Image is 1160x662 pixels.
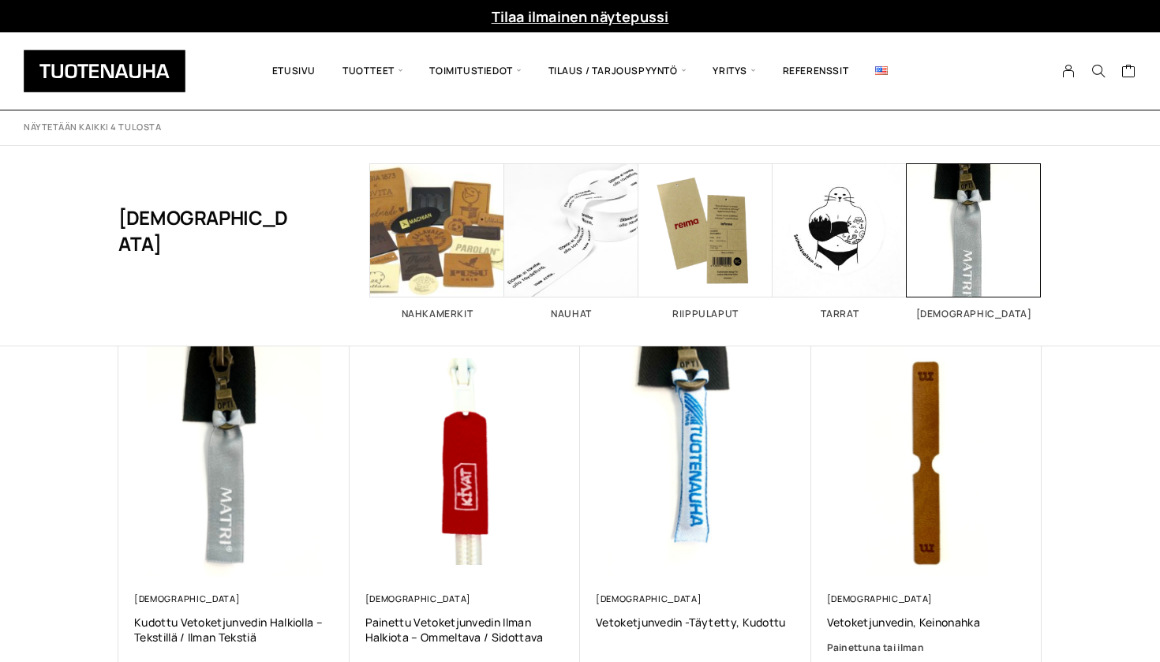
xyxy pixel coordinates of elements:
span: Yritys [699,44,769,98]
a: Visit product category Nauhat [504,163,638,319]
p: Näytetään kaikki 4 tulosta [24,122,161,133]
a: Tilaa ilmainen näytepussi [492,7,669,26]
span: Tilaus / Tarjouspyyntö [535,44,700,98]
a: Etusivu [259,44,329,98]
a: Vetoketjunvedin, keinonahka [827,615,1027,630]
a: Painettu vetoketjunvedin ilman halkiota – ommeltava / sidottava [365,615,565,645]
a: Kudottu vetoketjunvedin halkiolla – tekstillä / ilman tekstiä [134,615,334,645]
a: Visit product category Tarrat [773,163,907,319]
span: Tuotteet [329,44,416,98]
a: Visit product category Nahkamerkit [370,163,504,319]
a: Visit product category Riippulaput [638,163,773,319]
img: Tuotenauha Oy [24,50,185,92]
a: Cart [1121,63,1136,82]
h1: [DEMOGRAPHIC_DATA] [118,163,291,297]
strong: Painettuna tai ilman [827,641,925,654]
a: [DEMOGRAPHIC_DATA] [365,593,471,604]
a: [DEMOGRAPHIC_DATA] [596,593,702,604]
h2: Nahkamerkit [370,309,504,319]
a: Painettuna tai ilman [827,640,1027,656]
a: [DEMOGRAPHIC_DATA] [827,593,933,604]
a: Referenssit [769,44,863,98]
button: Search [1083,64,1113,78]
a: Visit product category Vedin [907,163,1041,319]
a: My Account [1053,64,1084,78]
h2: Tarrat [773,309,907,319]
a: [DEMOGRAPHIC_DATA] [134,593,240,604]
span: Toimitustiedot [416,44,534,98]
h2: Riippulaput [638,309,773,319]
a: Vetoketjunvedin -täytetty, kudottu [596,615,795,630]
img: English [875,66,888,75]
h2: [DEMOGRAPHIC_DATA] [907,309,1041,319]
h2: Nauhat [504,309,638,319]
